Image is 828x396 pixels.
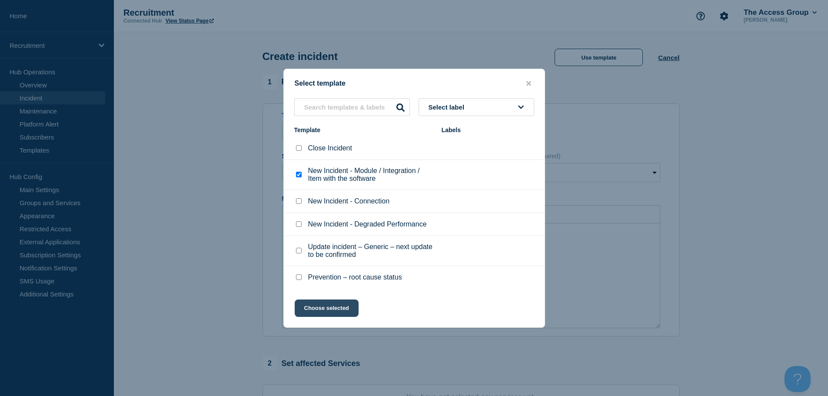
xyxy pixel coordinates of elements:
[296,274,302,280] input: Prevention – root cause status checkbox
[524,80,534,88] button: close button
[294,98,410,116] input: Search templates & labels
[296,198,302,204] input: New Incident - Connection checkbox
[284,80,545,88] div: Select template
[308,243,433,259] p: Update incident – Generic – next update to be confirmed
[429,103,468,111] span: Select label
[308,273,402,281] p: Prevention – root cause status
[442,126,534,133] div: Labels
[296,248,302,253] input: Update incident – Generic – next update to be confirmed checkbox
[308,197,390,205] p: New Incident - Connection
[296,221,302,227] input: New Incident - Degraded Performance checkbox
[308,144,352,152] p: Close Incident
[295,299,359,317] button: Choose selected
[296,172,302,177] input: New Incident - Module / Integration / Item with the software checkbox
[419,98,534,116] button: Select label
[308,220,427,228] p: New Incident - Degraded Performance
[308,167,433,183] p: New Incident - Module / Integration / Item with the software
[296,145,302,151] input: Close Incident checkbox
[294,126,433,133] div: Template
